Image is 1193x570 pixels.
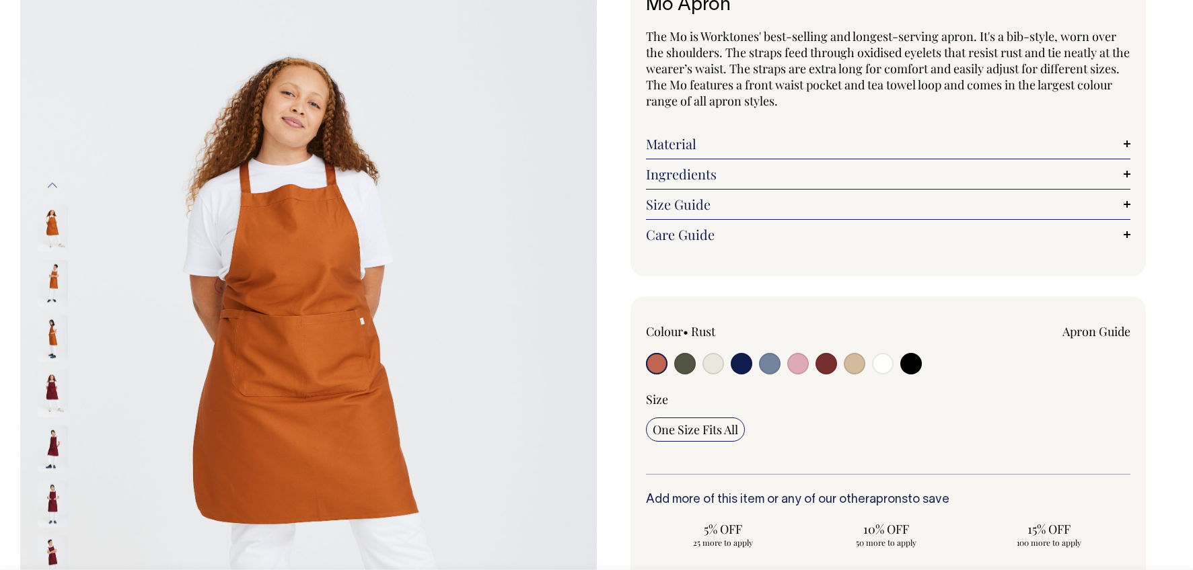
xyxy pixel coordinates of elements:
img: rust [38,204,68,251]
a: aprons [869,494,908,505]
span: 25 more to apply [653,537,794,548]
input: 15% OFF 100 more to apply [972,517,1126,552]
button: Previous [42,171,63,201]
a: Ingredients [646,166,1131,182]
input: One Size Fits All [646,417,745,442]
div: Size [646,391,1131,407]
a: Material [646,136,1131,152]
a: Apron Guide [1062,323,1130,339]
img: rust [38,259,68,307]
span: The Mo is Worktones' best-selling and longest-serving apron. It's a bib-style, worn over the shou... [646,28,1130,109]
div: Colour [646,323,840,339]
h6: Add more of this item or any of our other to save [646,493,1131,507]
input: 10% OFF 50 more to apply [809,517,964,552]
span: One Size Fits All [653,421,738,438]
span: 10% OFF [816,521,957,537]
input: 5% OFF 25 more to apply [646,517,801,552]
img: burgundy [38,425,68,472]
span: • [683,323,688,339]
label: Rust [691,323,715,339]
span: 50 more to apply [816,537,957,548]
span: 15% OFF [978,521,1120,537]
img: rust [38,315,68,362]
a: Care Guide [646,227,1131,243]
img: burgundy [38,370,68,417]
a: Size Guide [646,196,1131,212]
span: 100 more to apply [978,537,1120,548]
img: burgundy [38,480,68,527]
span: 5% OFF [653,521,794,537]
